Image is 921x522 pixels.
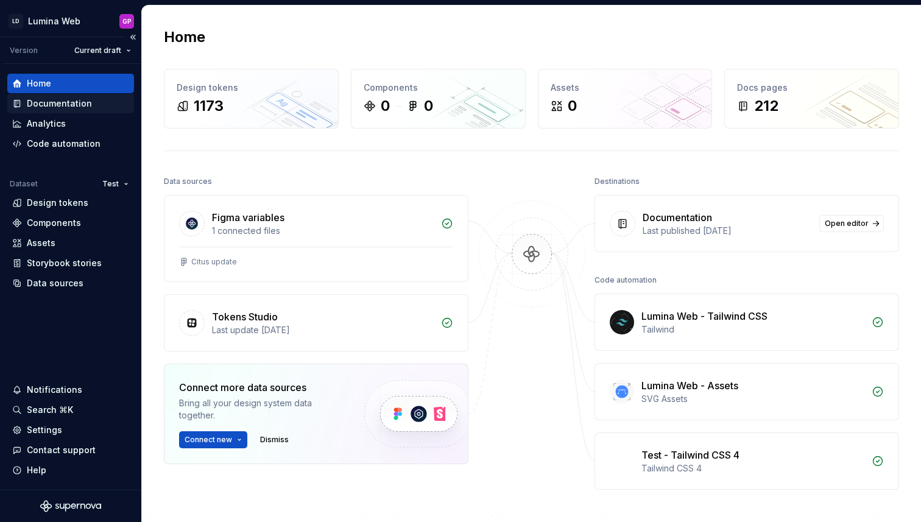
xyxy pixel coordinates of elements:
a: Components [7,213,134,233]
div: GP [122,16,132,26]
span: Dismiss [260,435,289,445]
a: Analytics [7,114,134,133]
div: Code automation [595,272,657,289]
button: Connect new [179,431,247,448]
button: Search ⌘K [7,400,134,420]
span: Connect new [185,435,232,445]
div: Code automation [27,138,101,150]
span: Open editor [825,219,869,228]
div: Assets [551,82,700,94]
a: Settings [7,420,134,440]
a: Docs pages212 [724,69,899,129]
div: 0 [568,96,577,116]
button: Dismiss [255,431,294,448]
button: LDLumina WebGP [2,8,139,34]
button: Help [7,460,134,480]
svg: Supernova Logo [40,500,101,512]
button: Current draft [69,42,136,59]
div: Help [27,464,46,476]
div: Destinations [595,173,640,190]
div: Notifications [27,384,82,396]
a: Code automation [7,134,134,153]
a: Home [7,74,134,93]
span: Test [102,179,119,189]
div: Citus update [191,257,237,267]
h2: Home [164,27,205,47]
button: Notifications [7,380,134,400]
div: Connect more data sources [179,380,344,395]
div: Figma variables [212,210,284,225]
div: Contact support [27,444,96,456]
div: Search ⌘K [27,404,73,416]
a: Assets0 [538,69,713,129]
div: Data sources [164,173,212,190]
a: Tokens StudioLast update [DATE] [164,294,468,351]
div: 212 [754,96,778,116]
div: Assets [27,237,55,249]
div: Lumina Web [28,15,80,27]
div: Documentation [27,97,92,110]
div: 0 [381,96,390,116]
div: Dataset [10,179,38,189]
div: Home [27,77,51,90]
div: SVG Assets [641,393,864,405]
div: Last update [DATE] [212,324,434,336]
button: Contact support [7,440,134,460]
div: Components [364,82,513,94]
div: Docs pages [737,82,886,94]
div: Tokens Studio [212,309,278,324]
div: Analytics [27,118,66,130]
a: Storybook stories [7,253,134,273]
div: 0 [424,96,433,116]
div: Bring all your design system data together. [179,397,344,421]
a: Assets [7,233,134,253]
div: Components [27,217,81,229]
div: LD [9,14,23,29]
div: Last published [DATE] [643,225,812,237]
div: Settings [27,424,62,436]
div: Documentation [643,210,712,225]
div: Design tokens [177,82,326,94]
button: Collapse sidebar [124,29,141,46]
div: Version [10,46,38,55]
div: Lumina Web - Tailwind CSS [641,309,767,323]
button: Test [97,175,134,192]
div: Lumina Web - Assets [641,378,738,393]
div: Tailwind CSS 4 [641,462,864,474]
div: Tailwind [641,323,864,336]
a: Design tokens [7,193,134,213]
div: 1173 [194,96,224,116]
span: Current draft [74,46,121,55]
div: Data sources [27,277,83,289]
a: Figma variables1 connected filesCitus update [164,195,468,282]
div: Test - Tailwind CSS 4 [641,448,739,462]
a: Data sources [7,273,134,293]
div: Design tokens [27,197,88,209]
a: Open editor [819,215,884,232]
div: 1 connected files [212,225,434,237]
div: Storybook stories [27,257,102,269]
a: Design tokens1173 [164,69,339,129]
a: Documentation [7,94,134,113]
a: Components00 [351,69,526,129]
